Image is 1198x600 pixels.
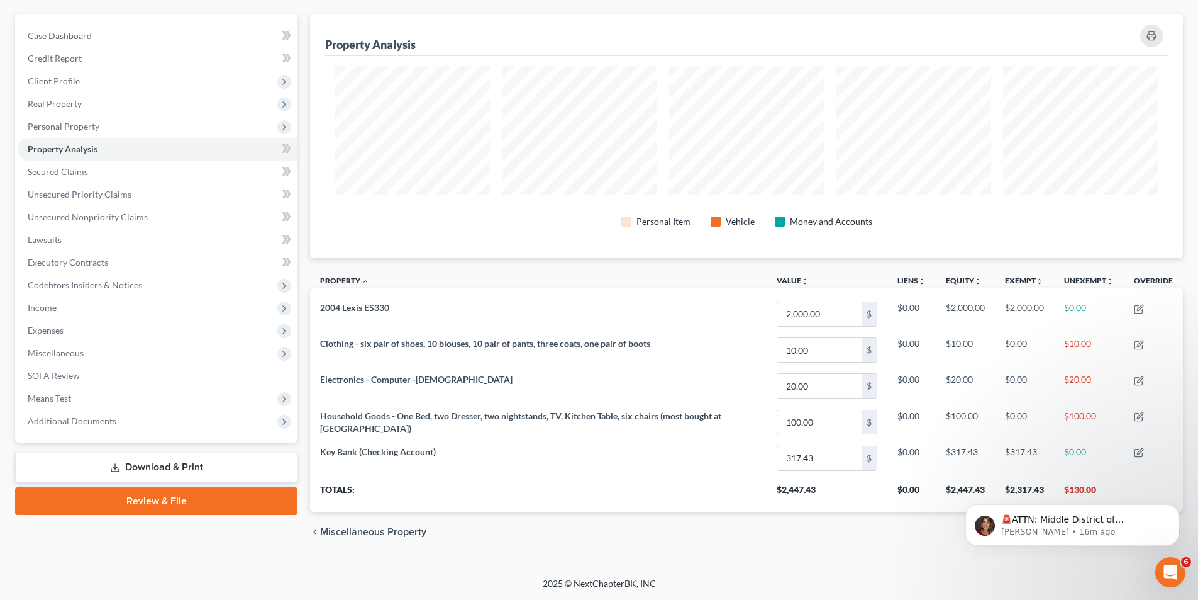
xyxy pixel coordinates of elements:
th: $2,447.43 [767,477,887,512]
td: $10.00 [936,332,995,368]
span: 6 [1181,557,1191,567]
i: unfold_more [974,278,982,285]
th: Override [1124,268,1183,297]
span: Case Dashboard [28,30,92,41]
th: $0.00 [887,477,936,512]
a: Executory Contracts [18,251,297,274]
span: Means Test [28,393,71,404]
th: Totals: [310,477,767,512]
button: chevron_left Miscellaneous Property [310,527,426,537]
span: Codebtors Insiders & Notices [28,280,142,290]
td: $0.00 [887,332,936,368]
input: 0.00 [777,338,862,362]
span: Miscellaneous [28,348,84,358]
iframe: Intercom notifications message [946,478,1198,566]
span: SOFA Review [28,370,80,381]
span: Unsecured Priority Claims [28,189,131,200]
a: Property expand_less [320,276,369,285]
a: Property Analysis [18,138,297,161]
span: Miscellaneous Property [320,527,426,537]
i: chevron_left [310,527,320,537]
input: 0.00 [777,374,862,398]
a: Secured Claims [18,161,297,183]
i: unfold_more [1106,278,1114,285]
i: expand_less [362,278,369,285]
a: Unexemptunfold_more [1064,276,1114,285]
td: $0.00 [1054,440,1124,476]
a: Download & Print [15,453,297,482]
th: $2,317.43 [995,477,1054,512]
div: Money and Accounts [790,215,872,228]
a: Review & File [15,487,297,515]
a: Lawsuits [18,229,297,251]
div: $ [862,374,877,398]
a: Equityunfold_more [946,276,982,285]
input: 0.00 [777,410,862,434]
input: 0.00 [777,446,862,470]
span: Lawsuits [28,234,62,245]
div: $ [862,446,877,470]
span: 2004 Lexis ES330 [320,302,389,313]
td: $317.43 [936,440,995,476]
input: 0.00 [777,302,862,326]
iframe: Intercom live chat [1155,557,1185,587]
a: Case Dashboard [18,25,297,47]
a: Credit Report [18,47,297,70]
td: $0.00 [995,332,1054,368]
td: $0.00 [1054,296,1124,332]
th: $130.00 [1054,477,1124,512]
span: Personal Property [28,121,99,132]
td: $2,000.00 [995,296,1054,332]
div: $ [862,338,877,362]
div: $ [862,410,877,434]
span: Client Profile [28,76,80,86]
span: Clothing - six pair of shoes, 10 blouses, 10 pair of pants, three coats, one pair of boots [320,338,650,349]
td: $10.00 [1054,332,1124,368]
a: SOFA Review [18,365,297,387]
th: $2,447.43 [936,477,995,512]
i: unfold_more [918,278,926,285]
span: Electronics - Computer -[DEMOGRAPHIC_DATA] [320,374,513,385]
span: Executory Contracts [28,257,108,268]
td: $100.00 [936,404,995,440]
i: unfold_more [1036,278,1043,285]
div: Property Analysis [325,37,416,52]
span: Household Goods - One Bed, two Dresser, two nightstands, TV, Kitchen Table, six chairs (most boug... [320,410,721,434]
span: Unsecured Nonpriority Claims [28,212,148,222]
span: Credit Report [28,53,82,64]
span: Real Property [28,98,82,109]
td: $0.00 [995,368,1054,404]
span: Expenses [28,325,64,336]
a: Exemptunfold_more [1005,276,1043,285]
td: $20.00 [936,368,995,404]
td: $317.43 [995,440,1054,476]
td: $100.00 [1054,404,1124,440]
div: Personal Item [636,215,691,228]
div: $ [862,302,877,326]
td: $0.00 [887,296,936,332]
div: Vehicle [726,215,755,228]
div: 2025 © NextChapterBK, INC [241,577,958,600]
td: $0.00 [887,368,936,404]
td: $0.00 [995,404,1054,440]
td: $0.00 [887,404,936,440]
td: $20.00 [1054,368,1124,404]
span: Property Analysis [28,144,97,154]
a: Unsecured Nonpriority Claims [18,206,297,229]
a: Valueunfold_more [777,276,809,285]
span: Key Bank (Checking Account) [320,446,436,457]
span: Secured Claims [28,166,88,177]
td: $2,000.00 [936,296,995,332]
a: Unsecured Priority Claims [18,183,297,206]
td: $0.00 [887,440,936,476]
span: Income [28,302,57,313]
a: Liensunfold_more [897,276,926,285]
span: Additional Documents [28,416,116,426]
i: unfold_more [801,278,809,285]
